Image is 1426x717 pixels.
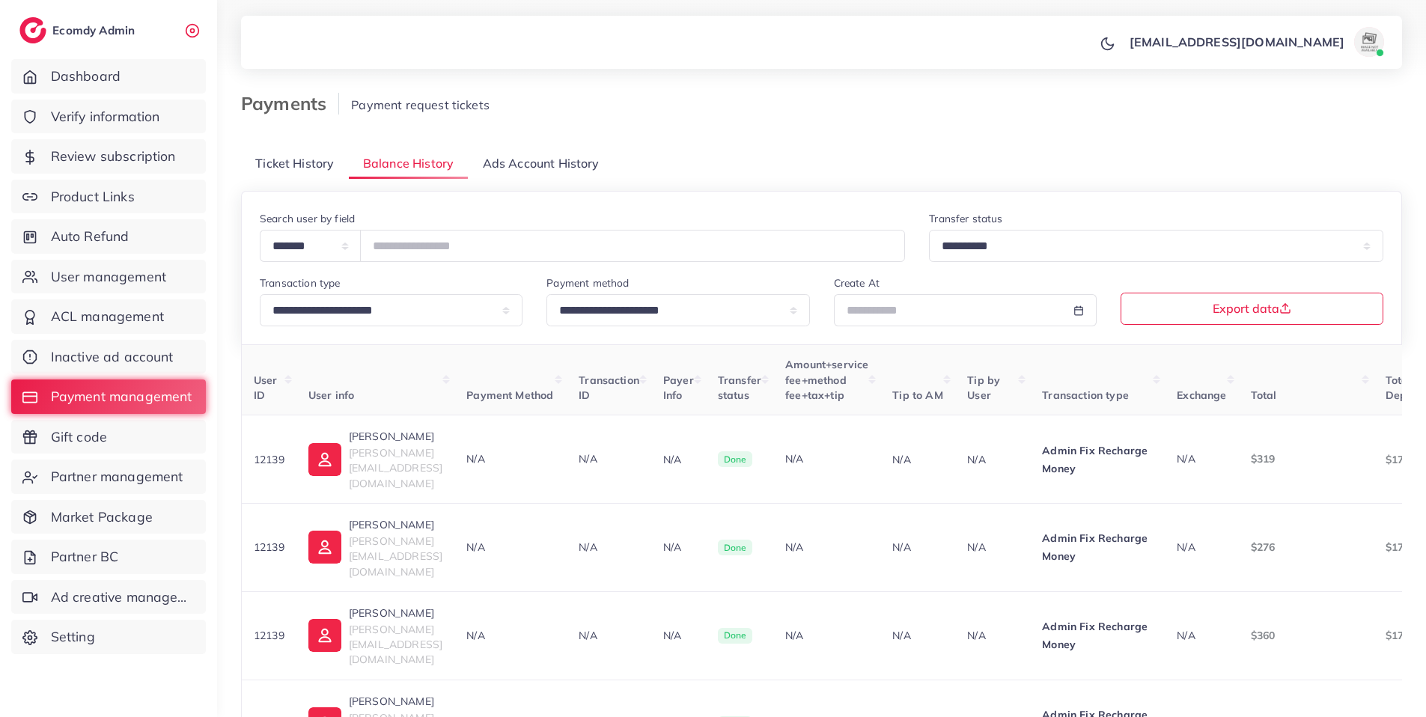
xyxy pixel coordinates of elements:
a: Partner BC [11,540,206,574]
a: Review subscription [11,139,206,174]
span: Payment Method [466,388,553,402]
p: N/A [967,626,1018,644]
span: [PERSON_NAME][EMAIL_ADDRESS][DOMAIN_NAME] [349,623,442,667]
label: Transfer status [929,211,1002,226]
a: Gift code [11,420,206,454]
img: ic-user-info.36bf1079.svg [308,443,341,476]
p: [PERSON_NAME] [349,692,442,710]
img: avatar [1354,27,1384,57]
p: N/A [663,538,694,556]
span: Ticket History [255,155,334,172]
a: Partner management [11,460,206,494]
label: Payment method [546,275,629,290]
p: N/A [967,451,1018,469]
span: Done [718,540,753,556]
span: Inactive ad account [51,347,174,367]
a: User management [11,260,206,294]
div: N/A [466,628,555,643]
span: Product Links [51,187,135,207]
span: User management [51,267,166,287]
span: Market Package [51,507,153,527]
span: Balance History [363,155,454,172]
span: Payment request tickets [351,97,490,112]
span: ACL management [51,307,164,326]
span: Done [718,628,753,644]
span: [PERSON_NAME][EMAIL_ADDRESS][DOMAIN_NAME] [349,534,442,579]
span: Tip by User [967,373,1000,402]
h3: Payments [241,93,339,115]
div: N/A [785,540,868,555]
a: Setting [11,620,206,654]
a: Product Links [11,180,206,214]
p: N/A [663,451,694,469]
span: Dashboard [51,67,121,86]
a: Payment management [11,379,206,414]
img: ic-user-info.36bf1079.svg [308,619,341,652]
span: N/A [579,540,597,554]
span: Partner management [51,467,183,486]
a: Auto Refund [11,219,206,254]
a: Market Package [11,500,206,534]
span: User ID [254,373,278,402]
p: Admin Fix Recharge Money [1042,529,1153,565]
span: Partner BC [51,547,119,567]
div: N/A [466,540,555,555]
span: Transfer status [718,373,761,402]
span: $360 [1251,629,1276,642]
p: N/A [663,626,694,644]
span: N/A [1177,629,1195,642]
label: Create At [834,275,880,290]
span: Transaction ID [579,373,639,402]
p: N/A [967,538,1018,556]
a: Verify information [11,100,206,134]
a: Dashboard [11,59,206,94]
a: ACL management [11,299,206,334]
span: Setting [51,627,95,647]
h2: Ecomdy Admin [52,23,138,37]
span: Transaction type [1042,388,1129,402]
span: N/A [1177,540,1195,554]
span: Exchange [1177,388,1226,402]
span: Ads Account History [483,155,600,172]
p: [PERSON_NAME] [349,516,442,534]
p: Admin Fix Recharge Money [1042,442,1153,478]
p: [PERSON_NAME] [349,427,442,445]
a: Inactive ad account [11,340,206,374]
div: N/A [785,451,868,466]
p: 12139 [254,451,284,469]
span: N/A [1177,452,1195,466]
span: Total Deposit [1386,373,1425,402]
a: logoEcomdy Admin [19,17,138,43]
label: Transaction type [260,275,341,290]
p: Admin Fix Recharge Money [1042,617,1153,653]
div: N/A [466,451,555,466]
span: Amount+service fee+method fee+tax+tip [785,358,868,402]
span: $319 [1251,452,1276,466]
span: N/A [579,452,597,466]
div: N/A [785,628,868,643]
span: Payer Info [663,373,694,402]
span: Total [1251,388,1277,402]
span: Ad creative management [51,588,195,607]
span: Tip to AM [892,388,942,402]
span: Review subscription [51,147,176,166]
p: N/A [892,451,943,469]
p: 12139 [254,538,284,556]
span: N/A [579,629,597,642]
p: N/A [892,538,943,556]
span: Done [718,451,753,468]
span: Gift code [51,427,107,447]
p: 12139 [254,626,284,644]
span: [PERSON_NAME][EMAIL_ADDRESS][DOMAIN_NAME] [349,446,442,490]
span: $276 [1251,540,1276,554]
a: Ad creative management [11,580,206,614]
p: [PERSON_NAME] [349,604,442,622]
button: Export data [1121,293,1383,325]
a: [EMAIL_ADDRESS][DOMAIN_NAME]avatar [1121,27,1390,57]
p: N/A [892,626,943,644]
span: Auto Refund [51,227,130,246]
span: Payment management [51,387,192,406]
span: Export data [1213,302,1291,314]
img: ic-user-info.36bf1079.svg [308,531,341,564]
img: logo [19,17,46,43]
